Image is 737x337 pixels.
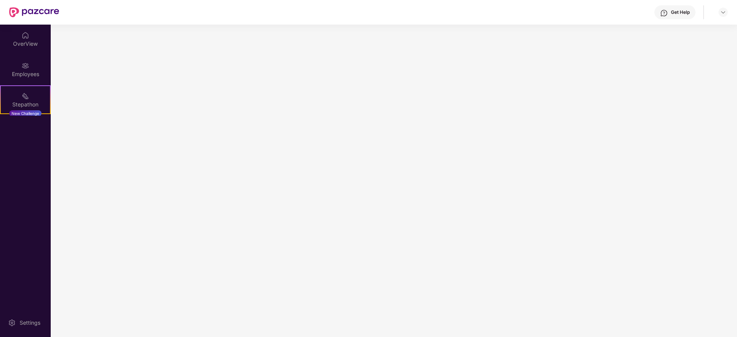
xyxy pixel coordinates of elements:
[22,32,29,39] img: svg+xml;base64,PHN2ZyBpZD0iSG9tZSIgeG1sbnM9Imh0dHA6Ly93d3cudzMub3JnLzIwMDAvc3ZnIiB3aWR0aD0iMjAiIG...
[17,319,43,327] div: Settings
[671,9,690,15] div: Get Help
[22,62,29,70] img: svg+xml;base64,PHN2ZyBpZD0iRW1wbG95ZWVzIiB4bWxucz0iaHR0cDovL3d3dy53My5vcmcvMjAwMC9zdmciIHdpZHRoPS...
[9,110,41,116] div: New Challenge
[9,7,59,17] img: New Pazcare Logo
[22,92,29,100] img: svg+xml;base64,PHN2ZyB4bWxucz0iaHR0cDovL3d3dy53My5vcmcvMjAwMC9zdmciIHdpZHRoPSIyMSIgaGVpZ2h0PSIyMC...
[8,319,16,327] img: svg+xml;base64,PHN2ZyBpZD0iU2V0dGluZy0yMHgyMCIgeG1sbnM9Imh0dHA6Ly93d3cudzMub3JnLzIwMDAvc3ZnIiB3aW...
[660,9,668,17] img: svg+xml;base64,PHN2ZyBpZD0iSGVscC0zMngzMiIgeG1sbnM9Imh0dHA6Ly93d3cudzMub3JnLzIwMDAvc3ZnIiB3aWR0aD...
[1,101,50,108] div: Stepathon
[720,9,726,15] img: svg+xml;base64,PHN2ZyBpZD0iRHJvcGRvd24tMzJ4MzIiIHhtbG5zPSJodHRwOi8vd3d3LnczLm9yZy8yMDAwL3N2ZyIgd2...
